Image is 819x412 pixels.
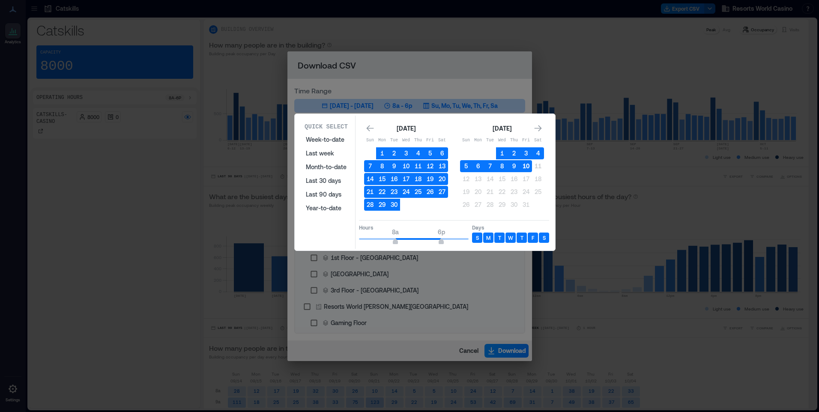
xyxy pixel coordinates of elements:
[532,160,544,172] button: 11
[301,146,352,160] button: Last week
[364,186,376,198] button: 21
[412,160,424,172] button: 11
[496,147,508,159] button: 1
[508,199,520,211] button: 30
[496,199,508,211] button: 29
[301,133,352,146] button: Week-to-date
[424,186,436,198] button: 26
[472,199,484,211] button: 27
[496,134,508,146] th: Wednesday
[376,134,388,146] th: Monday
[400,137,412,144] p: Wed
[388,134,400,146] th: Tuesday
[412,147,424,159] button: 4
[364,199,376,211] button: 28
[436,134,448,146] th: Saturday
[498,234,501,241] p: T
[520,199,532,211] button: 31
[376,137,388,144] p: Mon
[472,186,484,198] button: 20
[301,174,352,188] button: Last 30 days
[436,160,448,172] button: 13
[520,137,532,144] p: Fri
[543,234,546,241] p: S
[484,173,496,185] button: 14
[520,234,523,241] p: T
[301,188,352,201] button: Last 90 days
[460,186,472,198] button: 19
[532,147,544,159] button: 4
[496,173,508,185] button: 15
[438,228,445,236] span: 6p
[359,224,469,231] p: Hours
[472,224,549,231] p: Days
[364,137,376,144] p: Sun
[392,228,399,236] span: 8a
[532,137,544,144] p: Sat
[436,173,448,185] button: 20
[496,137,508,144] p: Wed
[520,160,532,172] button: 10
[508,160,520,172] button: 9
[460,173,472,185] button: 12
[484,199,496,211] button: 28
[394,123,418,134] div: [DATE]
[412,137,424,144] p: Thu
[460,160,472,172] button: 5
[424,147,436,159] button: 5
[388,160,400,172] button: 9
[400,147,412,159] button: 3
[508,137,520,144] p: Thu
[476,234,479,241] p: S
[388,173,400,185] button: 16
[532,134,544,146] th: Saturday
[508,134,520,146] th: Thursday
[472,160,484,172] button: 6
[472,137,484,144] p: Mon
[388,199,400,211] button: 30
[508,186,520,198] button: 23
[484,186,496,198] button: 21
[376,147,388,159] button: 1
[484,137,496,144] p: Tue
[412,173,424,185] button: 18
[484,134,496,146] th: Tuesday
[376,160,388,172] button: 8
[496,160,508,172] button: 8
[490,123,514,134] div: [DATE]
[472,173,484,185] button: 13
[508,173,520,185] button: 16
[520,147,532,159] button: 3
[388,186,400,198] button: 23
[400,186,412,198] button: 24
[412,186,424,198] button: 25
[424,160,436,172] button: 12
[520,186,532,198] button: 24
[472,134,484,146] th: Monday
[484,160,496,172] button: 7
[508,234,513,241] p: W
[400,173,412,185] button: 17
[376,199,388,211] button: 29
[364,173,376,185] button: 14
[424,134,436,146] th: Friday
[301,201,352,215] button: Year-to-date
[532,186,544,198] button: 25
[376,186,388,198] button: 22
[364,134,376,146] th: Sunday
[460,137,472,144] p: Sun
[532,173,544,185] button: 18
[496,186,508,198] button: 22
[486,234,490,241] p: M
[388,147,400,159] button: 2
[305,122,348,131] p: Quick Select
[460,134,472,146] th: Sunday
[532,122,544,134] button: Go to next month
[412,134,424,146] th: Thursday
[400,134,412,146] th: Wednesday
[376,173,388,185] button: 15
[424,137,436,144] p: Fri
[520,134,532,146] th: Friday
[388,137,400,144] p: Tue
[424,173,436,185] button: 19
